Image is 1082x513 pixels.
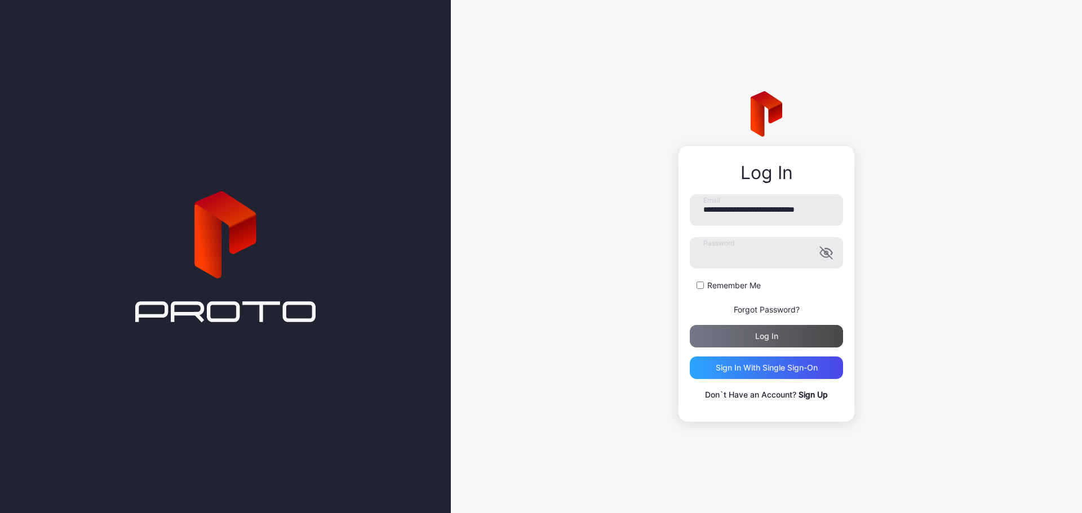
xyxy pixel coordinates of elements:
[690,194,843,226] input: Email
[755,332,778,341] div: Log in
[799,390,828,399] a: Sign Up
[734,305,800,314] a: Forgot Password?
[690,356,843,379] button: Sign in With Single Sign-On
[819,246,833,260] button: Password
[690,237,843,269] input: Password
[707,280,761,291] label: Remember Me
[690,163,843,183] div: Log In
[690,325,843,347] button: Log in
[716,363,818,372] div: Sign in With Single Sign-On
[690,388,843,402] p: Don`t Have an Account?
